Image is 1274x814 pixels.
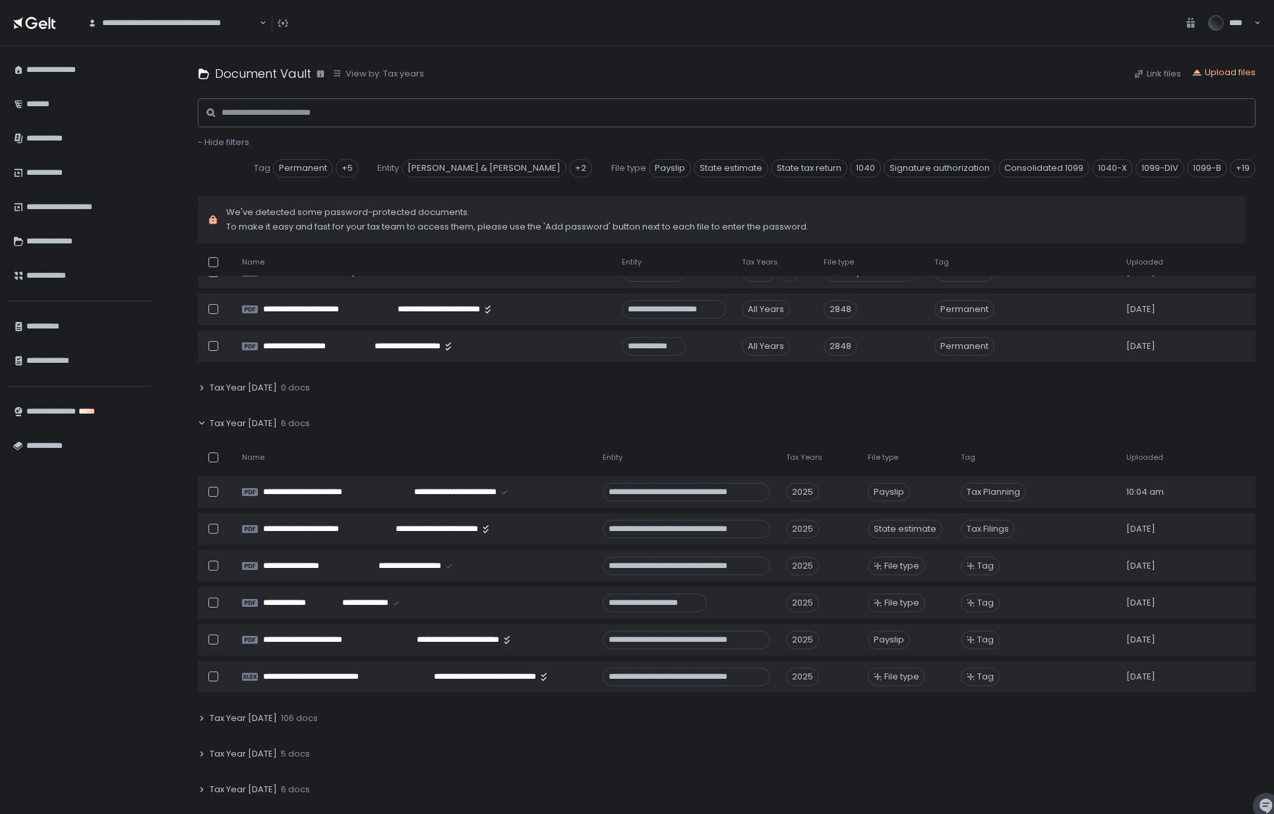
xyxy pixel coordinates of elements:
span: State estimate [694,159,768,177]
span: Tag [977,597,994,609]
span: Tag [977,671,994,683]
span: 1099-DIV [1136,159,1184,177]
div: State estimate [868,520,942,538]
span: [DATE] [1126,560,1155,572]
span: Tax Years [786,453,822,462]
div: 2025 [786,483,819,501]
button: View by: Tax years [332,68,424,80]
span: [PERSON_NAME] & [PERSON_NAME] [402,159,566,177]
span: 1099-B [1187,159,1227,177]
span: Tax Year [DATE] [210,784,277,796]
span: 5 docs [281,748,310,760]
span: File type [884,671,919,683]
span: Entity [377,162,399,174]
span: 106 docs [281,712,318,724]
span: Tax Filings [961,520,1015,538]
span: [DATE] [1126,597,1155,609]
div: +5 [336,159,359,177]
span: Payslip [649,159,691,177]
span: File type [868,453,898,462]
div: Search for option [79,9,266,37]
span: Permanent [273,159,333,177]
span: Tag [254,162,270,174]
span: 1040 [850,159,881,177]
span: Tax Year [DATE] [210,382,277,394]
span: 6 docs [281,784,310,796]
div: +2 [569,159,592,177]
span: Tag [934,257,949,267]
span: State tax return [771,159,847,177]
span: 0 docs [281,382,310,394]
div: All Years [742,337,790,356]
span: [DATE] [1126,634,1155,646]
div: Payslip [868,483,910,501]
span: Consolidated 1099 [998,159,1089,177]
span: To make it easy and fast for your tax team to access them, please use the 'Add password' button n... [226,221,808,233]
span: Name [242,257,264,267]
span: Tax Planning [961,483,1026,501]
span: Tax Year [DATE] [210,712,277,724]
span: - Hide filters [198,136,249,148]
div: 2025 [786,594,819,612]
span: Tax Years [742,257,778,267]
div: 2025 [786,631,819,649]
span: File type [611,162,646,174]
span: Tag [977,634,994,646]
div: 2025 [786,668,819,686]
span: Tag [977,560,994,572]
span: Permanent [934,337,994,356]
span: File type [884,560,919,572]
span: Entity [603,453,622,462]
span: Signature authorization [884,159,996,177]
span: [DATE] [1126,303,1155,315]
span: Tag [961,453,975,462]
span: File type [824,257,854,267]
span: Name [242,453,264,462]
span: Entity [622,257,642,267]
span: Uploaded [1126,453,1163,462]
input: Search for option [258,16,258,30]
span: Permanent [934,300,994,319]
div: 2848 [824,337,857,356]
span: 10:04 am [1126,486,1164,498]
div: +19 [1230,159,1256,177]
button: Upload files [1192,67,1256,78]
span: 6 docs [281,418,310,429]
span: Uploaded [1126,257,1163,267]
div: All Years [742,300,790,319]
span: [DATE] [1126,671,1155,683]
div: 2025 [786,520,819,538]
span: Tax Year [DATE] [210,418,277,429]
div: 2025 [786,557,819,575]
button: Link files [1134,68,1181,80]
span: [DATE] [1126,523,1155,535]
span: 1040-X [1092,159,1133,177]
div: 2848 [824,300,857,319]
span: [DATE] [1126,340,1155,352]
span: We've detected some password-protected documents. [226,206,808,218]
button: - Hide filters [198,137,249,148]
span: Tax Year [DATE] [210,748,277,760]
div: Payslip [868,631,910,649]
h1: Document Vault [215,65,311,82]
span: File type [884,597,919,609]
